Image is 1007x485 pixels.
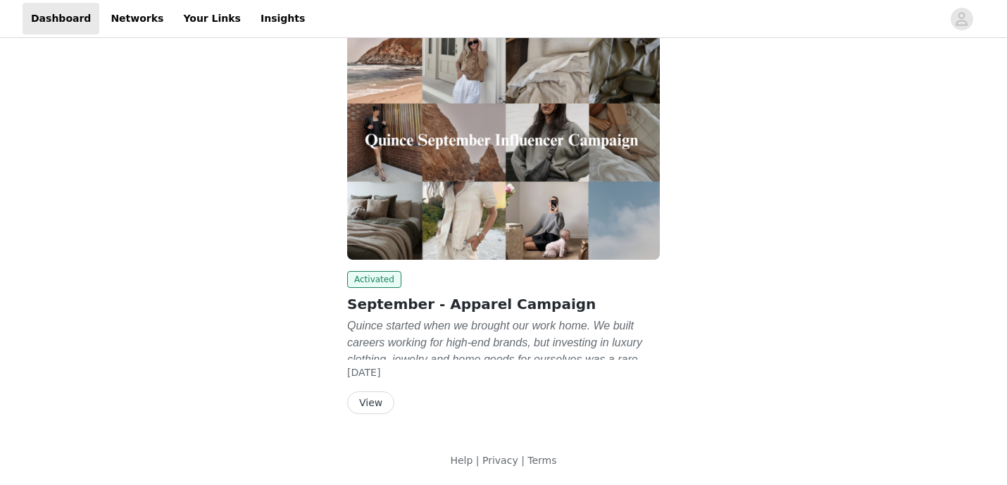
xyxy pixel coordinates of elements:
[347,320,647,416] em: Quince started when we brought our work home. We built careers working for high-end brands, but i...
[955,8,968,30] div: avatar
[347,367,380,378] span: [DATE]
[450,455,473,466] a: Help
[347,391,394,414] button: View
[521,455,525,466] span: |
[252,3,313,34] a: Insights
[476,455,480,466] span: |
[102,3,172,34] a: Networks
[175,3,249,34] a: Your Links
[527,455,556,466] a: Terms
[482,455,518,466] a: Privacy
[347,294,660,315] h2: September - Apparel Campaign
[23,3,99,34] a: Dashboard
[347,25,660,260] img: Quince
[347,398,394,408] a: View
[347,271,401,288] span: Activated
